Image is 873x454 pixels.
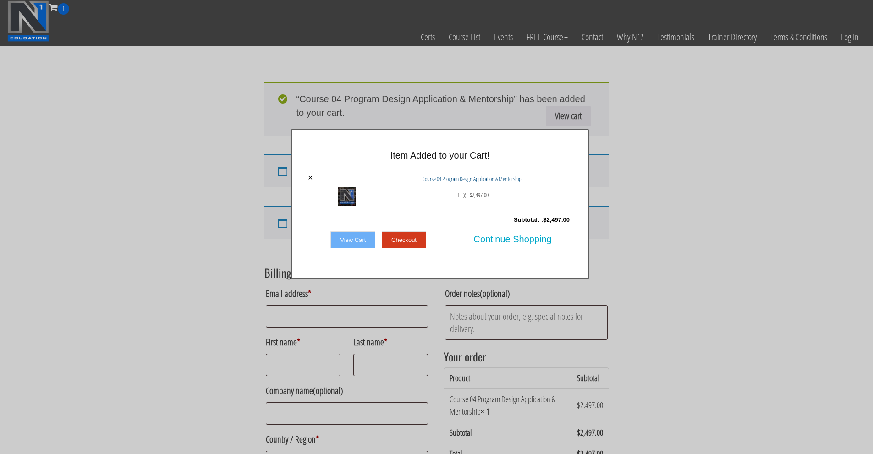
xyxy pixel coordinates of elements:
a: × [308,174,313,182]
p: x [463,187,466,202]
span: Continue Shopping [474,230,552,249]
bdi: 2,497.00 [543,216,570,223]
span: $ [543,216,546,223]
bdi: 2,497.00 [470,191,489,199]
div: Subtotal: : [306,211,574,229]
span: $ [470,191,472,199]
a: Checkout [382,231,426,249]
img: Course 04 Program Design Application & Mentorship [338,187,356,206]
span: 1 [457,187,460,202]
a: View Cart [330,231,375,249]
span: Item Added to your Cart! [390,150,490,160]
a: Course 04 Program Design Application & Mentorship [423,175,522,183]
